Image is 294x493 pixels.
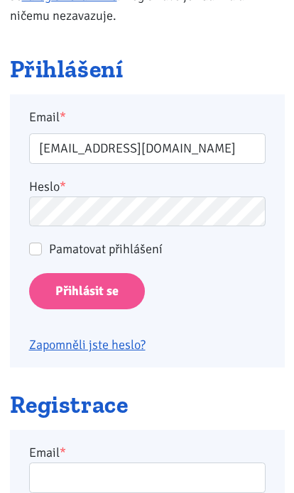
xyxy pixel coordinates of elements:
label: Heslo [29,177,66,196]
input: Přihlásit se [29,273,145,309]
a: Zapomněli jste heslo? [29,337,146,353]
h2: Přihlášení [10,57,285,82]
abbr: required [60,445,66,460]
h2: Registrace [10,393,285,417]
span: Pamatovat přihlášení [49,241,163,257]
label: Email [19,107,275,127]
label: Email [29,443,66,462]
